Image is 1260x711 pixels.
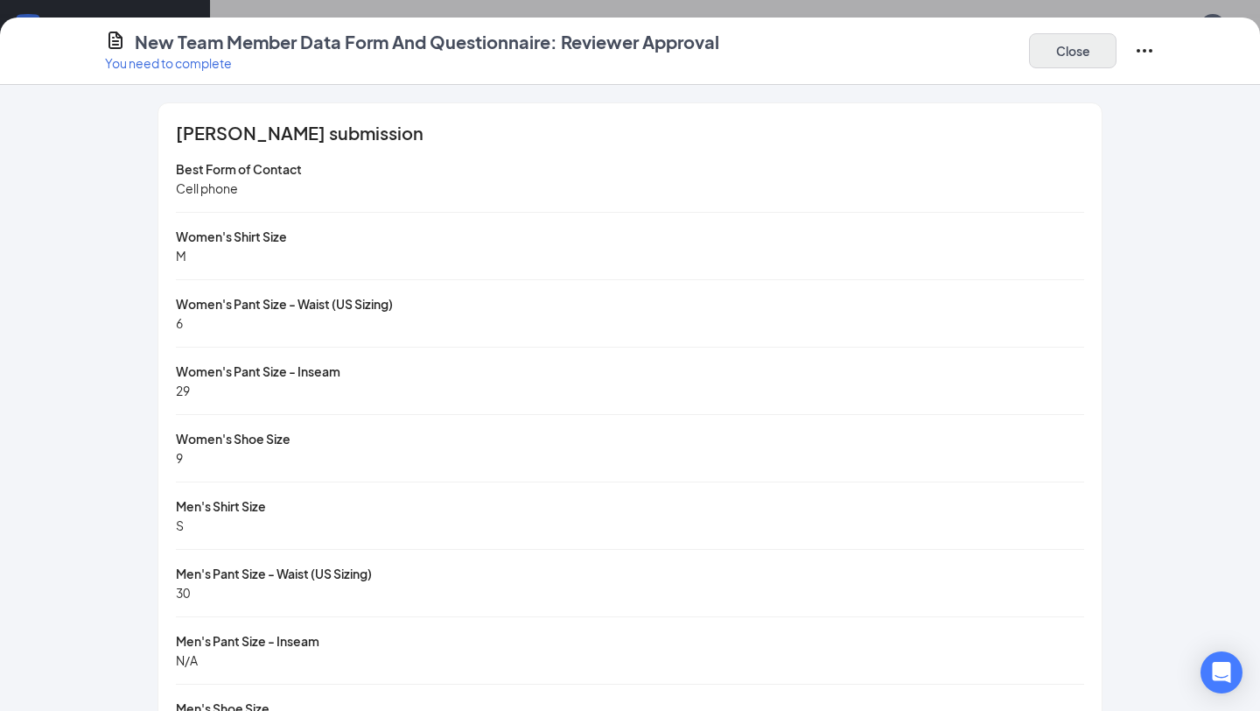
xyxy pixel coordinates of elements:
span: 30 [176,585,190,601]
span: Men's Shirt Size [176,498,266,514]
span: N/A [176,652,198,668]
div: Open Intercom Messenger [1200,651,1242,693]
span: Best Form of Contact [176,161,302,177]
p: You need to complete [105,54,719,72]
span: 6 [176,315,183,331]
span: 29 [176,383,190,398]
span: Men's Pant Size - Inseam [176,633,319,649]
span: M [176,248,186,264]
svg: CustomFormIcon [105,30,126,51]
h4: New Team Member Data Form And Questionnaire: Reviewer Approval [135,30,719,54]
button: Close [1029,33,1116,68]
span: Women's Pant Size - Waist (US Sizing) [176,296,393,312]
span: 9 [176,450,183,466]
span: Cell phone [176,180,238,196]
span: S [176,517,184,533]
span: Women's Shoe Size [176,431,290,447]
span: Women's Pant Size - Inseam [176,363,340,379]
span: [PERSON_NAME] submission [176,124,423,142]
svg: Ellipses [1134,40,1155,61]
span: Men's Pant Size - Waist (US Sizing) [176,566,372,581]
span: Women's Shirt Size [176,229,287,244]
